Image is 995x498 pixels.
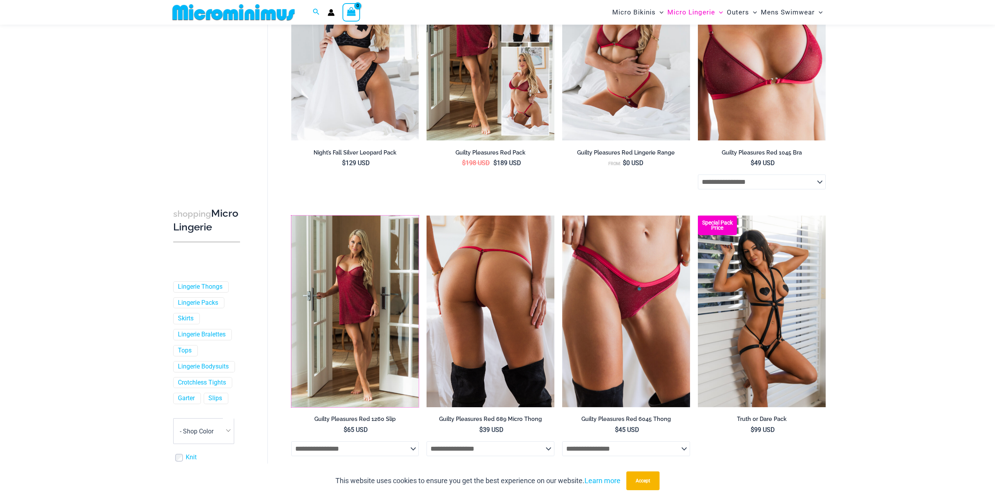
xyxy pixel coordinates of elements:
[725,2,759,22] a: OutersMenu ToggleMenu Toggle
[178,395,195,403] a: Garter
[208,395,222,403] a: Slips
[610,2,665,22] a: Micro BikinisMenu ToggleMenu Toggle
[815,2,823,22] span: Menu Toggle
[178,347,192,355] a: Tops
[174,419,234,444] span: - Shop Color
[291,415,419,426] a: Guilty Pleasures Red 1260 Slip
[178,331,226,339] a: Lingerie Bralettes
[698,216,826,407] img: Truth or Dare Black 1905 Bodysuit 611 Micro 07
[562,415,690,423] h2: Guilty Pleasures Red 6045 Thong
[427,149,554,156] h2: Guilty Pleasures Red Pack
[751,426,754,433] span: $
[698,415,826,423] h2: Truth or Dare Pack
[342,159,370,167] bdi: 129 USD
[291,149,419,156] h2: Night’s Fall Silver Leopard Pack
[335,475,620,487] p: This website uses cookies to ensure you get the best experience on our website.
[493,159,497,167] span: $
[656,2,663,22] span: Menu Toggle
[291,216,419,407] a: Guilty Pleasures Red 1260 Slip 01Guilty Pleasures Red 1260 Slip 02Guilty Pleasures Red 1260 Slip 02
[615,426,639,433] bdi: 45 USD
[698,149,826,159] a: Guilty Pleasures Red 1045 Bra
[761,2,815,22] span: Mens Swimwear
[344,426,347,433] span: $
[462,159,466,167] span: $
[479,426,483,433] span: $
[562,415,690,426] a: Guilty Pleasures Red 6045 Thong
[665,2,725,22] a: Micro LingerieMenu ToggleMenu Toggle
[562,216,690,407] img: Guilty Pleasures Red 6045 Thong 01
[698,216,826,407] a: Truth or Dare Black 1905 Bodysuit 611 Micro 07 Truth or Dare Black 1905 Bodysuit 611 Micro 06Trut...
[479,426,504,433] bdi: 39 USD
[344,426,368,433] bdi: 65 USD
[562,216,690,407] a: Guilty Pleasures Red 6045 Thong 01Guilty Pleasures Red 6045 Thong 02Guilty Pleasures Red 6045 Tho...
[291,216,419,407] img: Guilty Pleasures Red 1260 Slip 01
[178,363,229,371] a: Lingerie Bodysuits
[178,315,194,323] a: Skirts
[727,2,749,22] span: Outers
[427,216,554,407] img: Guilty Pleasures Red 689 Micro 02
[291,149,419,159] a: Night’s Fall Silver Leopard Pack
[615,426,619,433] span: $
[173,207,240,234] h3: Micro Lingerie
[609,1,826,23] nav: Site Navigation
[462,159,490,167] bdi: 198 USD
[493,159,521,167] bdi: 189 USD
[178,379,226,387] a: Crotchless Tights
[715,2,723,22] span: Menu Toggle
[751,426,775,433] bdi: 99 USD
[169,4,298,21] img: MM SHOP LOGO FLAT
[291,415,419,423] h2: Guilty Pleasures Red 1260 Slip
[427,149,554,159] a: Guilty Pleasures Red Pack
[342,159,346,167] span: $
[562,149,690,159] a: Guilty Pleasures Red Lingerie Range
[178,299,218,307] a: Lingerie Packs
[342,3,360,21] a: View Shopping Cart, empty
[759,2,825,22] a: Mens SwimwearMenu ToggleMenu Toggle
[186,454,197,462] a: Knit
[698,415,826,426] a: Truth or Dare Pack
[623,159,626,167] span: $
[667,2,715,22] span: Micro Lingerie
[608,161,621,166] span: From:
[584,476,620,485] a: Learn more
[751,159,754,167] span: $
[173,209,211,219] span: shopping
[328,9,335,16] a: Account icon link
[313,7,320,17] a: Search icon link
[427,216,554,407] a: Guilty Pleasures Red 689 Micro 01Guilty Pleasures Red 689 Micro 02Guilty Pleasures Red 689 Micro 02
[623,159,644,167] bdi: 0 USD
[626,471,660,490] button: Accept
[173,26,244,183] iframe: TrustedSite Certified
[612,2,656,22] span: Micro Bikinis
[751,159,775,167] bdi: 49 USD
[173,419,234,444] span: - Shop Color
[427,415,554,426] a: Guilty Pleasures Red 689 Micro Thong
[178,283,222,291] a: Lingerie Thongs
[562,149,690,156] h2: Guilty Pleasures Red Lingerie Range
[698,149,826,156] h2: Guilty Pleasures Red 1045 Bra
[749,2,757,22] span: Menu Toggle
[698,220,737,230] b: Special Pack Price
[427,415,554,423] h2: Guilty Pleasures Red 689 Micro Thong
[180,428,213,435] span: - Shop Color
